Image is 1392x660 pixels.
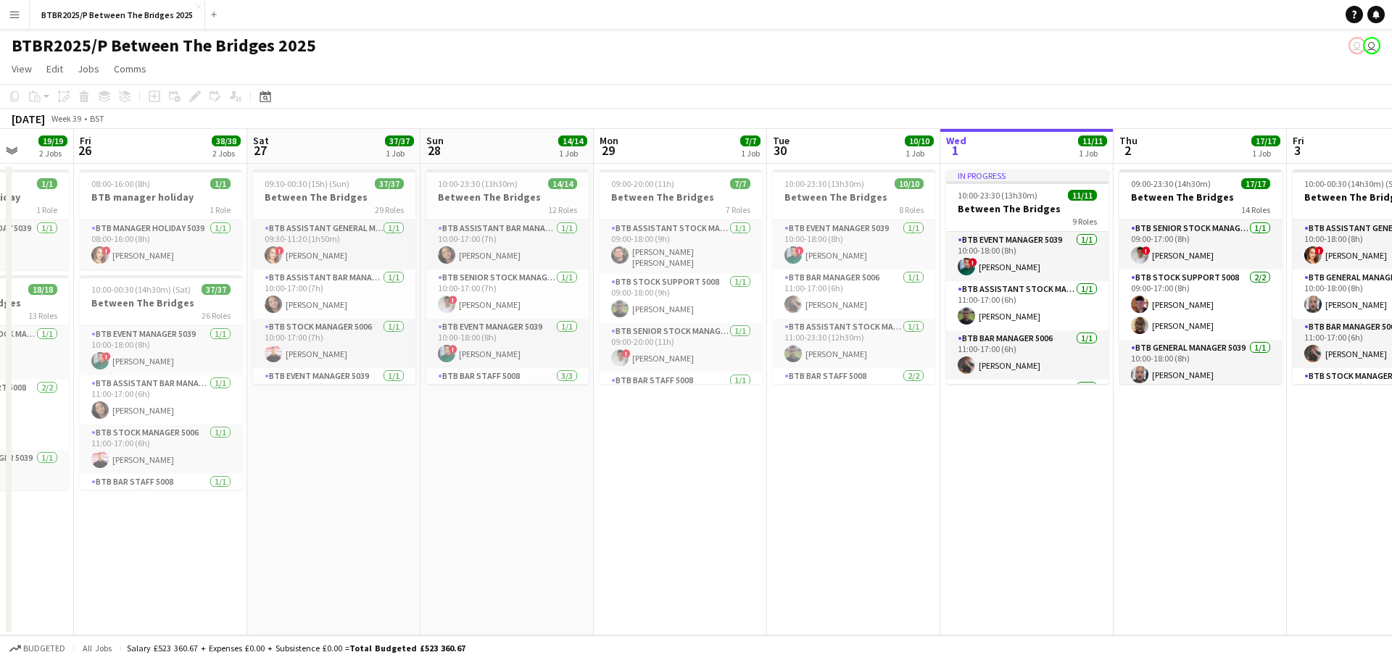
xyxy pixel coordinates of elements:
div: 08:00-16:00 (8h)1/1BTB manager holiday1 RoleBTB Manager Holiday 50391/108:00-16:00 (8h)![PERSON_N... [80,170,242,270]
span: 14 Roles [1241,204,1270,215]
span: 27 [251,142,269,159]
span: Wed [946,134,966,147]
span: Mon [600,134,618,147]
app-user-avatar: Amy Cane [1348,37,1366,54]
div: 2 Jobs [39,148,67,159]
span: ! [795,246,804,255]
app-card-role: BTB Bar Manager 50061/111:00-17:00 (6h)[PERSON_NAME] [946,330,1109,380]
span: Sat [253,134,269,147]
app-card-role: BTB Assistant Stock Manager 50061/109:00-18:00 (9h)[PERSON_NAME] [PERSON_NAME] [600,220,762,274]
app-card-role: BTB Event Manager 50391/110:00-18:00 (8h)![PERSON_NAME] [773,220,935,270]
app-job-card: 09:00-23:30 (14h30m)17/17Between The Bridges14 RolesBTB Senior Stock Manager 50061/109:00-17:00 (... [1119,170,1282,384]
span: 26 [78,142,91,159]
span: Budgeted [23,643,65,653]
div: 1 Job [386,148,413,159]
span: 10/10 [905,135,934,146]
span: Comms [114,62,146,75]
app-card-role: BTB Event Manager 50391/110:00-18:00 (8h)![PERSON_NAME] [946,232,1109,281]
span: 1 [944,142,966,159]
app-card-role: BTB Event Manager 50391/110:00-18:00 (8h) [253,368,415,417]
span: 17/17 [1241,178,1270,189]
span: 7/7 [730,178,750,189]
span: 38/38 [212,135,241,146]
span: ! [102,246,111,255]
app-card-role: BTB Bar Staff 50083/310:30-17:30 (7h) [426,368,589,459]
div: BST [90,113,104,124]
div: 1 Job [741,148,760,159]
span: 12 Roles [548,204,577,215]
button: BTBR2025/P Between The Bridges 2025 [30,1,205,29]
app-job-card: In progress10:00-23:30 (13h30m)11/11Between The Bridges9 RolesBTB Event Manager 50391/110:00-18:0... [946,170,1109,384]
span: 14/14 [558,135,587,146]
h3: BTB manager holiday [80,191,242,204]
span: 08:00-16:00 (8h) [91,178,150,189]
span: 37/37 [385,135,414,146]
app-user-avatar: Amy Cane [1363,37,1380,54]
span: 09:00-20:00 (11h) [611,178,674,189]
span: 29 [597,142,618,159]
span: 09:30-00:30 (15h) (Sun) [265,178,349,189]
span: 11/11 [1068,190,1097,201]
span: 10:00-23:30 (13h30m) [958,190,1037,201]
app-card-role: BTB Senior Stock Manager 50061/109:00-17:00 (8h)![PERSON_NAME] [1119,220,1282,270]
app-card-role: BTB Assistant Stock Manager 50061/111:00-23:30 (12h30m)[PERSON_NAME] [773,319,935,368]
app-card-role: BTB Senior Stock Manager 50061/109:00-20:00 (11h)![PERSON_NAME] [600,323,762,372]
span: ! [102,352,111,361]
app-card-role: BTB Assistant Stock Manager 50061/111:00-17:00 (6h)[PERSON_NAME] [946,281,1109,330]
app-card-role: BTB Stock support 50082/209:00-17:00 (8h)[PERSON_NAME][PERSON_NAME] [1119,270,1282,340]
span: ! [622,349,631,358]
span: 1 Role [36,204,57,215]
span: Thu [1119,134,1138,147]
span: View [12,62,32,75]
span: 09:00-23:30 (14h30m) [1131,178,1211,189]
span: 13 Roles [28,310,57,321]
span: 17/17 [1251,135,1280,146]
app-card-role: BTB Stock Manager 50061/111:00-17:00 (6h)[PERSON_NAME] [80,425,242,474]
div: 09:30-00:30 (15h) (Sun)37/37Between The Bridges29 RolesBTB Assistant General Manager 50061/109:30... [253,170,415,384]
div: 2 Jobs [212,148,240,159]
span: Fri [1293,134,1304,147]
span: Week 39 [48,113,84,124]
app-card-role: BTB Bar Manager 50061/111:00-17:00 (6h)[PERSON_NAME] [773,270,935,319]
span: 1/1 [37,178,57,189]
span: 28 [424,142,444,159]
app-card-role: BTB Bar Staff 50082/2 [946,380,1109,454]
span: Fri [80,134,91,147]
span: ! [449,296,457,304]
h3: Between The Bridges [253,191,415,204]
app-card-role: BTB Bar Staff 50081/111:30-17:30 (6h) [80,474,242,523]
a: Comms [108,59,152,78]
span: 10/10 [895,178,924,189]
h3: Between The Bridges [773,191,935,204]
a: Jobs [72,59,105,78]
a: Edit [41,59,69,78]
app-card-role: BTB Assistant General Manager 50061/109:30-11:20 (1h50m)![PERSON_NAME] [253,220,415,270]
app-job-card: 10:00-00:30 (14h30m) (Sat)37/37Between The Bridges26 RolesBTB Event Manager 50391/110:00-18:00 (8... [80,275,242,490]
span: 30 [771,142,790,159]
span: 10:00-00:30 (14h30m) (Sat) [91,284,191,295]
h1: BTBR2025/P Between The Bridges 2025 [12,35,316,57]
app-card-role: BTB Senior Stock Manager 50061/110:00-17:00 (7h)![PERSON_NAME] [426,270,589,319]
span: 9 Roles [1072,216,1097,227]
span: 26 Roles [202,310,231,321]
span: ! [449,345,457,354]
span: Edit [46,62,63,75]
span: 7 Roles [726,204,750,215]
span: Total Budgeted £523 360.67 [349,643,465,653]
app-card-role: BTB Assistant Bar Manager 50061/110:00-17:00 (7h)[PERSON_NAME] [426,220,589,270]
span: Tue [773,134,790,147]
span: 29 Roles [375,204,404,215]
div: In progress [946,170,1109,181]
span: 11/11 [1078,135,1107,146]
span: ! [1142,246,1151,255]
h3: Between The Bridges [426,191,589,204]
span: ! [969,258,977,267]
app-card-role: BTB Event Manager 50391/110:00-18:00 (8h)![PERSON_NAME] [426,319,589,368]
span: 2 [1117,142,1138,159]
div: 1 Job [906,148,933,159]
span: 7/7 [740,135,761,146]
span: Jobs [78,62,99,75]
div: 10:00-23:30 (13h30m)14/14Between The Bridges12 RolesBTB Assistant Bar Manager 50061/110:00-17:00 ... [426,170,589,384]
